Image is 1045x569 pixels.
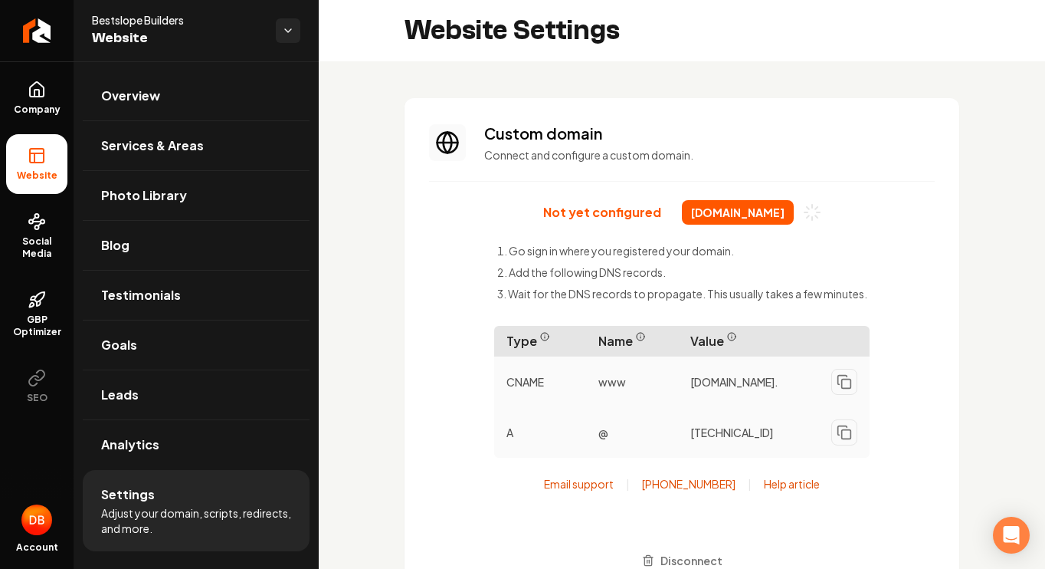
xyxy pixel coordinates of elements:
span: Blog [101,236,129,255]
li: Add the following DNS records. [497,265,867,280]
span: Name [586,326,678,357]
button: SEO [6,357,67,416]
a: Social Media [6,200,67,272]
span: Goals [101,336,137,354]
a: GBP Optimizer [6,278,67,350]
span: [DOMAIN_NAME] [682,200,794,225]
a: Blog [83,221,310,270]
a: Analytics [83,420,310,469]
span: SEO [21,392,54,404]
button: Open user button [21,505,52,535]
span: [DOMAIN_NAME]. [690,374,778,390]
span: Account [16,541,58,554]
span: Photo Library [101,186,187,205]
p: @ [586,419,678,446]
a: Help article [764,476,820,492]
span: Company [8,104,67,116]
a: Photo Library [83,171,310,220]
h3: Custom domain [484,123,935,144]
a: Leads [83,370,310,419]
span: Type [494,326,586,357]
li: Wait for the DNS records to propagate. This usually takes a few minutes. [497,286,867,301]
span: Leads [101,386,139,404]
li: Go sign in where you registered your domain. [497,243,867,258]
p: Connect and configure a custom domain. [484,147,935,163]
p: CNAME [494,368,586,396]
p: www [586,368,678,396]
a: Goals [83,321,310,370]
span: Services & Areas [101,136,204,155]
img: Rebolt Logo [23,18,51,43]
span: Adjust your domain, scripts, redirects, and more. [101,505,291,536]
span: Social Media [6,235,67,260]
a: Services & Areas [83,121,310,170]
span: GBP Optimizer [6,314,67,338]
a: [PHONE_NUMBER] [642,476,735,492]
span: Overview [101,87,160,105]
div: Open Intercom Messenger [993,517,1030,554]
span: Analytics [101,436,159,454]
div: | | [544,476,820,492]
a: Email support [544,476,614,492]
span: Website [11,169,64,182]
span: Disconnect [660,553,722,569]
span: Website [92,28,264,49]
a: Overview [83,71,310,120]
a: Testimonials [83,271,310,320]
a: Company [6,68,67,128]
span: Bestslope Builders [92,12,264,28]
span: Value [678,326,870,357]
p: Not yet configured [543,205,661,220]
span: [TECHNICAL_ID] [690,425,773,440]
img: Devon Balet [21,505,52,535]
h2: Website Settings [405,15,620,46]
span: Settings [101,485,155,504]
span: Testimonials [101,286,181,304]
p: A [494,419,586,446]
